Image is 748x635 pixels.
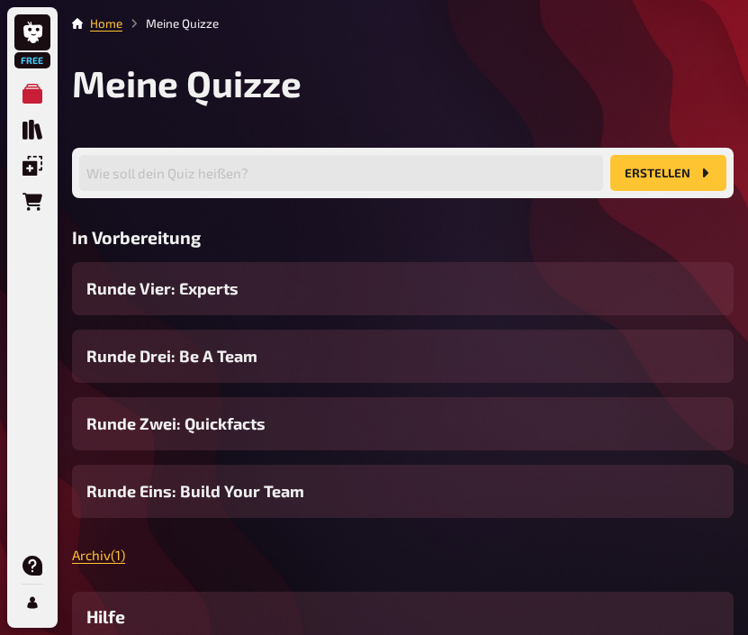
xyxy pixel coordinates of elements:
span: Runde Vier: Experts [86,277,239,301]
li: Home [90,14,122,32]
span: Free [16,55,49,66]
a: Runde Zwei: Quickfacts [72,397,734,450]
a: Home [90,16,122,31]
h3: Hilfe [86,606,719,627]
h3: In Vorbereitung [72,227,734,248]
a: Archiv(1) [72,547,125,563]
a: Runde Drei: Be A Team [72,330,734,383]
span: Runde Zwei: Quickfacts [86,412,266,436]
a: Runde Eins: Build Your Team [72,465,734,518]
button: Erstellen [610,155,726,191]
a: Runde Vier: Experts [72,262,734,315]
span: Runde Drei: Be A Team [86,344,257,368]
span: Runde Eins: Build Your Team [86,479,304,503]
li: Meine Quizze [122,14,219,32]
h1: Meine Quizze [72,61,734,104]
input: Wie soll dein Quiz heißen? [79,155,603,191]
